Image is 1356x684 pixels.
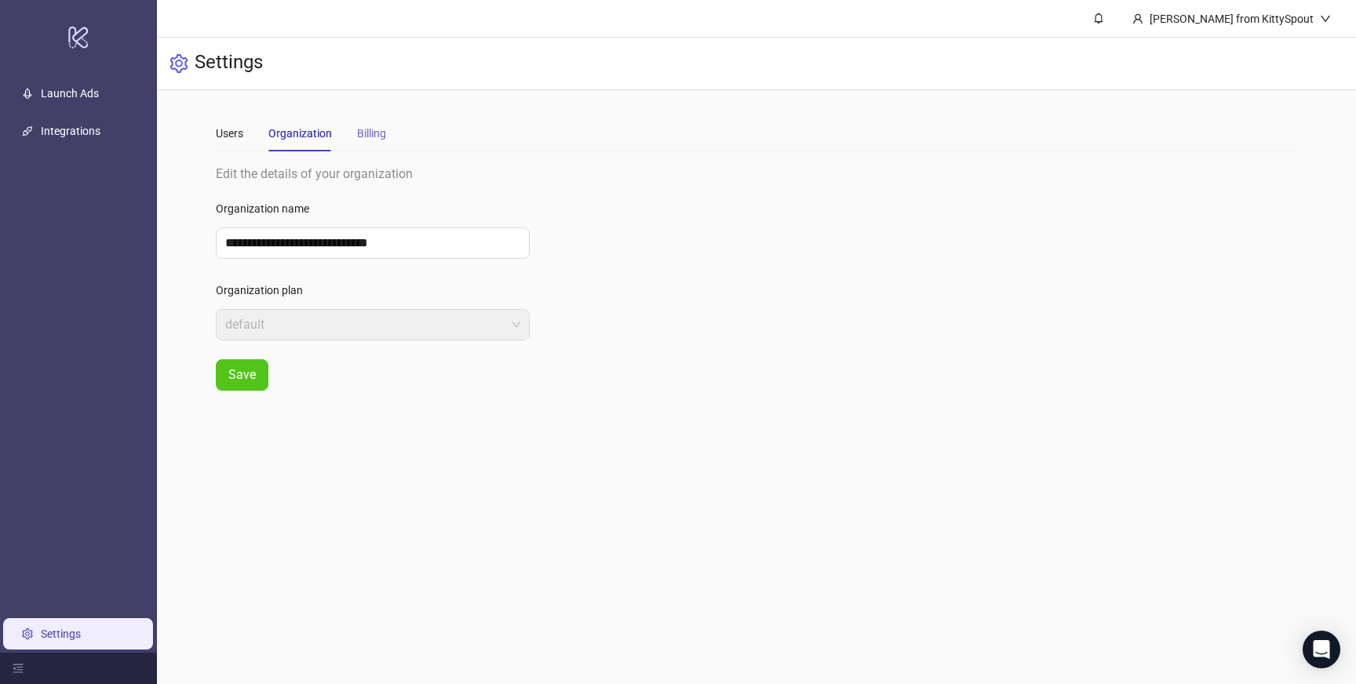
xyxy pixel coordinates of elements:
label: Organization plan [216,278,313,303]
label: Organization name [216,196,319,221]
div: [PERSON_NAME] from KittySpout [1143,10,1320,27]
div: Open Intercom Messenger [1303,631,1340,668]
div: Billing [357,125,386,142]
span: down [1320,13,1331,24]
div: Organization [268,125,332,142]
a: Settings [41,628,81,640]
span: bell [1093,13,1104,24]
span: menu-fold [13,663,24,674]
span: default [225,310,520,340]
h3: Settings [195,50,263,77]
span: user [1132,13,1143,24]
button: Save [216,359,268,391]
div: Users [216,125,243,142]
div: Edit the details of your organization [216,164,1297,184]
input: Organization name [216,227,530,259]
a: Launch Ads [41,87,99,100]
a: Integrations [41,125,100,137]
span: Save [228,368,256,382]
span: setting [169,54,188,73]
